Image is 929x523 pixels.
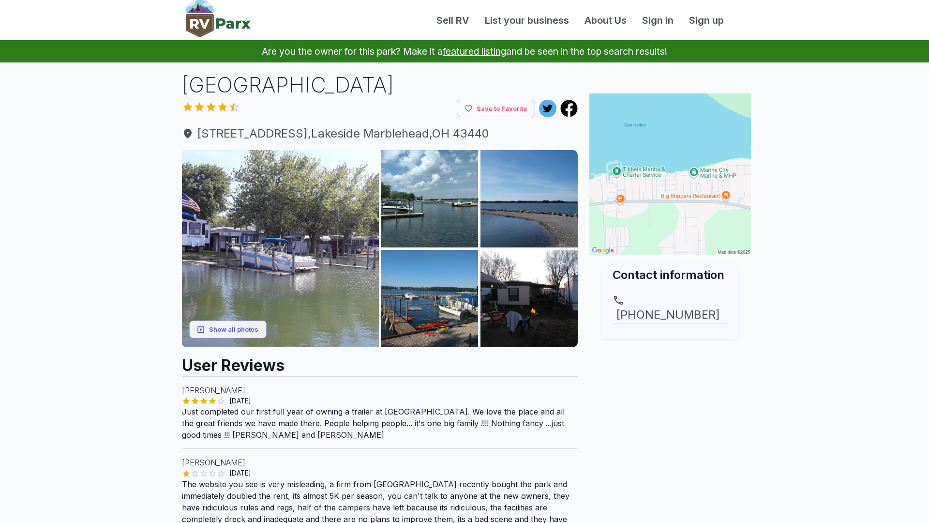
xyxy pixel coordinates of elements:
[225,468,255,478] span: [DATE]
[182,385,578,396] p: [PERSON_NAME]
[634,13,681,28] a: Sign in
[577,13,634,28] a: About Us
[457,100,535,118] button: Save to Favorite
[189,321,267,338] button: Show all photos
[182,347,578,376] h2: User Reviews
[182,125,578,142] a: [STREET_ADDRESS],Lakeside Marblehead,OH 43440
[480,150,578,247] img: AAcXr8p3xQrHkSkOvloIsZq2UbXrHjFA7uKxvMk81mpAoooU6y8-jN3kOPJ2YPQ7eqpIwpVCOZ3Hegsl_JALQUVEw3lIjEHBl...
[182,406,578,441] p: Just completed our first full year of owning a trailer at [GEOGRAPHIC_DATA]. We love the place an...
[613,294,728,323] a: [PHONE_NUMBER]
[182,70,578,100] h1: [GEOGRAPHIC_DATA]
[12,40,917,62] p: Are you the owner for this park? Make it a and be seen in the top search results!
[681,13,732,28] a: Sign up
[613,267,728,283] h2: Contact information
[477,13,577,28] a: List your business
[429,13,477,28] a: Sell RV
[443,46,506,57] a: featured listing
[381,250,478,347] img: AAcXr8oRz71NGkaHPEx7jHU5BpvudUd4zaInfIW8oHSucQKsrTcteH-241AG6sBMKUvHUTCtGNJBLW4ZItxAXV0saGosfVNoz...
[589,93,751,255] img: Map for Shady Shores RV Park
[182,150,379,347] img: AAcXr8oGJOxjw9xnoIF4ys6H3TLNkJvYNTzyxKffkkiwUNLD4uZ-_782Vs_0ykRiRAYACa8Wz9qJVBOUjKR9Rl8qHtmz7LLTX...
[480,250,578,347] img: AAcXr8rZaKbHTrZt4XiHTArby8m2qYgguaO1GxM8T3c56WpF4iDUwzHmvHU9jJwALcH17kPq9jzn9Q_COG5XF5NhjLLf4Kr61...
[182,125,578,142] span: [STREET_ADDRESS] , Lakeside Marblehead , OH 43440
[381,150,478,247] img: AAcXr8qJBw3Nn8cIQGCL0GH8diPQrK9yiEjXoO_DxvFbajhqK9ab3_dGggqd7nPJOKmdXsLfX29L0T1TjOLye0yu0hznXXadS...
[225,396,255,406] span: [DATE]
[182,457,578,468] p: [PERSON_NAME]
